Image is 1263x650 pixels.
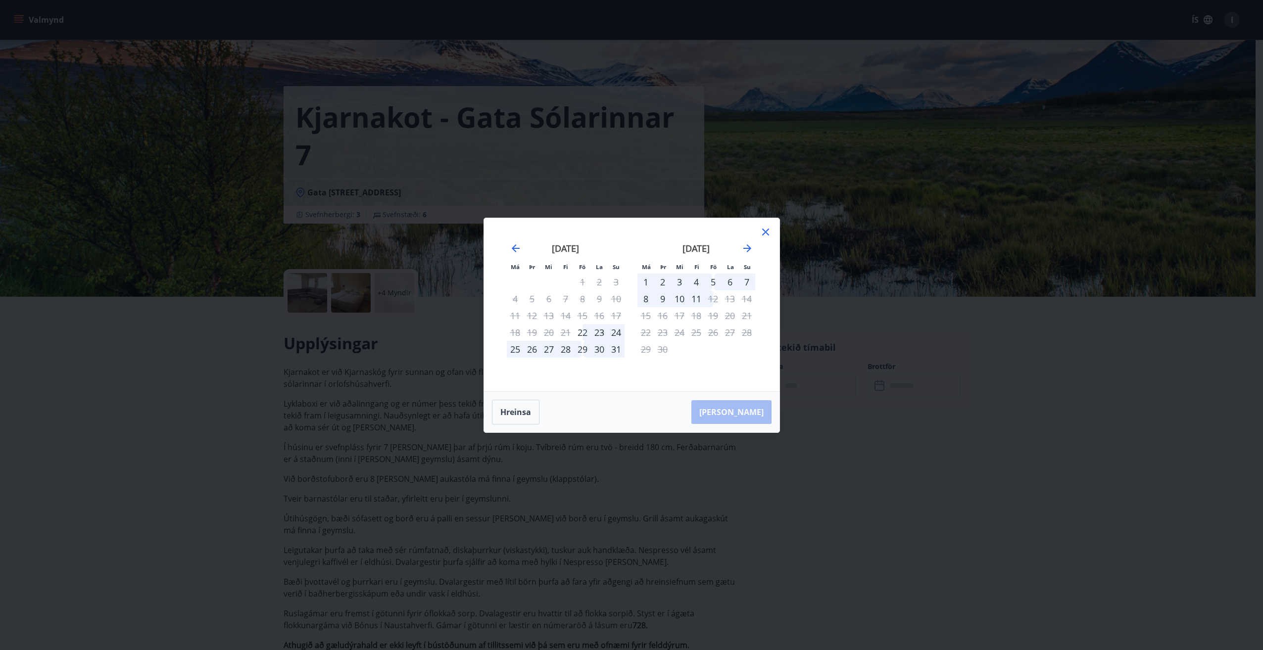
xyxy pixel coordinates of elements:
td: Not available. miðvikudagur, 17. september 2025 [671,307,688,324]
small: Fö [710,263,717,271]
div: 26 [524,341,540,358]
td: Choose föstudagur, 5. september 2025 as your check-in date. It’s available. [705,274,722,290]
td: Choose mánudagur, 25. ágúst 2025 as your check-in date. It’s available. [507,341,524,358]
td: Not available. laugardagur, 13. september 2025 [722,290,738,307]
td: Not available. mánudagur, 4. ágúst 2025 [507,290,524,307]
div: 11 [688,290,705,307]
td: Choose sunnudagur, 24. ágúst 2025 as your check-in date. It’s available. [608,324,625,341]
div: 4 [688,274,705,290]
td: Choose þriðjudagur, 2. september 2025 as your check-in date. It’s available. [654,274,671,290]
strong: [DATE] [552,242,579,254]
td: Not available. laugardagur, 16. ágúst 2025 [591,307,608,324]
td: Choose fimmtudagur, 28. ágúst 2025 as your check-in date. It’s available. [557,341,574,358]
td: Choose föstudagur, 29. ágúst 2025 as your check-in date. It’s available. [574,341,591,358]
td: Choose sunnudagur, 31. ágúst 2025 as your check-in date. It’s available. [608,341,625,358]
div: 27 [540,341,557,358]
div: 7 [738,274,755,290]
div: 8 [637,290,654,307]
td: Not available. þriðjudagur, 19. ágúst 2025 [524,324,540,341]
td: Not available. sunnudagur, 14. september 2025 [738,290,755,307]
td: Not available. föstudagur, 26. september 2025 [705,324,722,341]
td: Not available. fimmtudagur, 18. september 2025 [688,307,705,324]
td: Choose laugardagur, 6. september 2025 as your check-in date. It’s available. [722,274,738,290]
td: Not available. fimmtudagur, 7. ágúst 2025 [557,290,574,307]
td: Not available. þriðjudagur, 5. ágúst 2025 [524,290,540,307]
td: Not available. fimmtudagur, 14. ágúst 2025 [557,307,574,324]
div: 25 [507,341,524,358]
td: Not available. mánudagur, 29. september 2025 [637,341,654,358]
td: Not available. mánudagur, 15. september 2025 [637,307,654,324]
div: 31 [608,341,625,358]
td: Choose miðvikudagur, 27. ágúst 2025 as your check-in date. It’s available. [540,341,557,358]
div: Aðeins útritun í boði [705,290,722,307]
div: Aðeins innritun í boði [574,324,591,341]
td: Not available. þriðjudagur, 30. september 2025 [654,341,671,358]
small: Má [511,263,520,271]
td: Not available. miðvikudagur, 24. september 2025 [671,324,688,341]
td: Not available. mánudagur, 22. september 2025 [637,324,654,341]
small: Má [642,263,651,271]
td: Choose mánudagur, 8. september 2025 as your check-in date. It’s available. [637,290,654,307]
div: 28 [557,341,574,358]
div: 3 [671,274,688,290]
strong: [DATE] [682,242,710,254]
div: Calendar [496,230,768,379]
td: Not available. föstudagur, 8. ágúst 2025 [574,290,591,307]
small: Fö [579,263,585,271]
div: Move forward to switch to the next month. [741,242,753,254]
div: 24 [608,324,625,341]
small: Fi [694,263,699,271]
div: 9 [654,290,671,307]
td: Choose þriðjudagur, 26. ágúst 2025 as your check-in date. It’s available. [524,341,540,358]
div: 2 [654,274,671,290]
td: Not available. fimmtudagur, 25. september 2025 [688,324,705,341]
td: Choose fimmtudagur, 11. september 2025 as your check-in date. It’s available. [688,290,705,307]
div: 6 [722,274,738,290]
td: Not available. sunnudagur, 3. ágúst 2025 [608,274,625,290]
small: Mi [676,263,683,271]
td: Choose miðvikudagur, 3. september 2025 as your check-in date. It’s available. [671,274,688,290]
td: Not available. þriðjudagur, 16. september 2025 [654,307,671,324]
td: Choose miðvikudagur, 10. september 2025 as your check-in date. It’s available. [671,290,688,307]
small: Mi [545,263,552,271]
td: Not available. laugardagur, 27. september 2025 [722,324,738,341]
small: Þr [660,263,666,271]
div: 10 [671,290,688,307]
td: Choose laugardagur, 23. ágúst 2025 as your check-in date. It’s available. [591,324,608,341]
td: Not available. mánudagur, 11. ágúst 2025 [507,307,524,324]
td: Not available. sunnudagur, 21. september 2025 [738,307,755,324]
td: Not available. föstudagur, 15. ágúst 2025 [574,307,591,324]
td: Not available. mánudagur, 18. ágúst 2025 [507,324,524,341]
td: Choose mánudagur, 1. september 2025 as your check-in date. It’s available. [637,274,654,290]
td: Not available. þriðjudagur, 12. ágúst 2025 [524,307,540,324]
td: Not available. fimmtudagur, 21. ágúst 2025 [557,324,574,341]
td: Choose laugardagur, 30. ágúst 2025 as your check-in date. It’s available. [591,341,608,358]
small: Fi [563,263,568,271]
td: Not available. sunnudagur, 28. september 2025 [738,324,755,341]
div: 30 [591,341,608,358]
td: Not available. föstudagur, 1. ágúst 2025 [574,274,591,290]
td: Not available. föstudagur, 19. september 2025 [705,307,722,324]
td: Not available. sunnudagur, 17. ágúst 2025 [608,307,625,324]
td: Not available. miðvikudagur, 20. ágúst 2025 [540,324,557,341]
td: Choose föstudagur, 22. ágúst 2025 as your check-in date. It’s available. [574,324,591,341]
td: Not available. þriðjudagur, 23. september 2025 [654,324,671,341]
div: 23 [591,324,608,341]
td: Not available. miðvikudagur, 13. ágúst 2025 [540,307,557,324]
td: Choose sunnudagur, 7. september 2025 as your check-in date. It’s available. [738,274,755,290]
td: Choose þriðjudagur, 9. september 2025 as your check-in date. It’s available. [654,290,671,307]
td: Not available. sunnudagur, 10. ágúst 2025 [608,290,625,307]
div: 5 [705,274,722,290]
small: La [727,263,734,271]
small: Þr [529,263,535,271]
td: Not available. miðvikudagur, 6. ágúst 2025 [540,290,557,307]
button: Hreinsa [492,400,539,424]
div: 29 [574,341,591,358]
td: Not available. laugardagur, 2. ágúst 2025 [591,274,608,290]
td: Not available. laugardagur, 20. september 2025 [722,307,738,324]
small: La [596,263,603,271]
div: Move backward to switch to the previous month. [510,242,522,254]
td: Choose fimmtudagur, 4. september 2025 as your check-in date. It’s available. [688,274,705,290]
small: Su [744,263,751,271]
div: 1 [637,274,654,290]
